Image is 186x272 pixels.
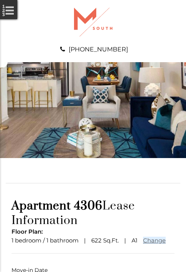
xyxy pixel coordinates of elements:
[12,199,174,228] h1: Lease Information
[12,228,43,235] span: Floor Plan:
[12,237,79,244] span: 1 bedroom / 1 bathroom
[132,237,137,244] span: A1
[12,199,102,213] span: Apartment 4306
[103,237,119,244] span: Sq.Ft.
[74,8,112,36] img: A graphic with a red M and the word SOUTH.
[143,237,166,244] a: Change
[69,46,128,53] a: [PHONE_NUMBER]
[91,237,102,244] span: 622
